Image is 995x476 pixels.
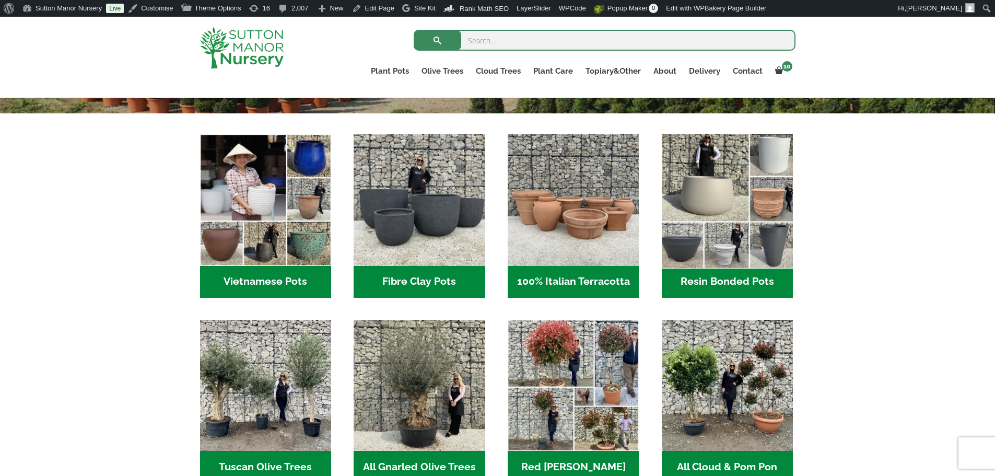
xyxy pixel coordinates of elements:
[647,64,683,78] a: About
[782,61,792,72] span: 10
[769,64,795,78] a: 10
[354,134,485,298] a: Visit product category Fibre Clay Pots
[508,266,639,298] h2: 100% Italian Terracotta
[683,64,727,78] a: Delivery
[354,320,485,451] img: Home - 5833C5B7 31D0 4C3A 8E42 DB494A1738DB
[662,320,793,451] img: Home - A124EB98 0980 45A7 B835 C04B779F7765
[658,131,796,269] img: Home - 67232D1B A461 444F B0F6 BDEDC2C7E10B 1 105 c
[727,64,769,78] a: Contact
[200,27,284,68] img: logo
[365,64,415,78] a: Plant Pots
[460,5,509,13] span: Rank Math SEO
[200,266,331,298] h2: Vietnamese Pots
[200,134,331,298] a: Visit product category Vietnamese Pots
[508,134,639,265] img: Home - 1B137C32 8D99 4B1A AA2F 25D5E514E47D 1 105 c
[662,266,793,298] h2: Resin Bonded Pots
[200,134,331,265] img: Home - 6E921A5B 9E2F 4B13 AB99 4EF601C89C59 1 105 c
[579,64,647,78] a: Topiary&Other
[414,30,795,51] input: Search...
[508,134,639,298] a: Visit product category 100% Italian Terracotta
[649,4,658,13] span: 0
[508,320,639,451] img: Home - F5A23A45 75B5 4929 8FB2 454246946332
[662,134,793,298] a: Visit product category Resin Bonded Pots
[527,64,579,78] a: Plant Care
[414,4,436,12] span: Site Kit
[906,4,962,12] span: [PERSON_NAME]
[354,134,485,265] img: Home - 8194B7A3 2818 4562 B9DD 4EBD5DC21C71 1 105 c 1
[470,64,527,78] a: Cloud Trees
[200,320,331,451] img: Home - 7716AD77 15EA 4607 B135 B37375859F10
[415,64,470,78] a: Olive Trees
[354,266,485,298] h2: Fibre Clay Pots
[106,4,124,13] a: Live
